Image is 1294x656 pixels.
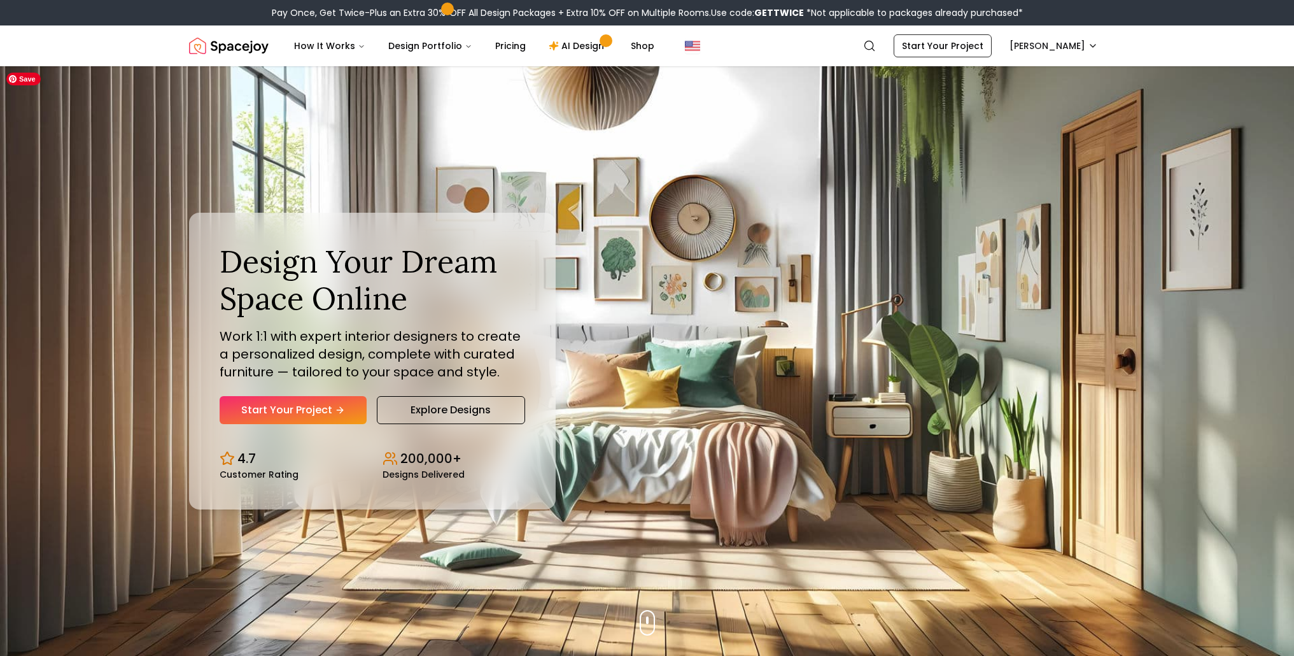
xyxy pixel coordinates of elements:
[220,439,525,479] div: Design stats
[400,450,461,467] p: 200,000+
[804,6,1023,19] span: *Not applicable to packages already purchased*
[378,33,482,59] button: Design Portfolio
[189,25,1106,66] nav: Global
[754,6,804,19] b: GETTWICE
[711,6,804,19] span: Use code:
[189,33,269,59] a: Spacejoy
[1002,34,1106,57] button: [PERSON_NAME]
[485,33,536,59] a: Pricing
[237,450,256,467] p: 4.7
[284,33,665,59] nav: Main
[220,243,525,317] h1: Design Your Dream Space Online
[272,6,1023,19] div: Pay Once, Get Twice-Plus an Extra 30% OFF All Design Packages + Extra 10% OFF on Multiple Rooms.
[220,470,299,479] small: Customer Rating
[685,38,700,53] img: United States
[189,33,269,59] img: Spacejoy Logo
[538,33,618,59] a: AI Design
[6,73,41,85] span: Save
[894,34,992,57] a: Start Your Project
[377,396,525,424] a: Explore Designs
[220,327,525,381] p: Work 1:1 with expert interior designers to create a personalized design, complete with curated fu...
[284,33,376,59] button: How It Works
[220,396,367,424] a: Start Your Project
[383,470,465,479] small: Designs Delivered
[621,33,665,59] a: Shop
